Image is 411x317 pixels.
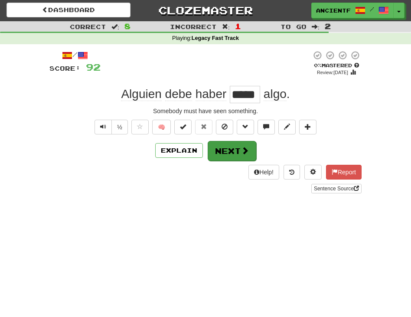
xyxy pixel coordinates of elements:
[237,120,254,134] button: Grammar (alt+g)
[317,70,348,75] small: Review: [DATE]
[121,87,161,101] span: Alguien
[258,120,275,134] button: Discuss sentence (alt+u)
[281,23,307,30] span: To go
[311,184,362,193] a: Sentence Source
[196,87,227,101] span: haber
[248,165,279,180] button: Help!
[49,107,362,115] div: Somebody must have seen something.
[95,120,112,134] button: Play sentence audio (ctl+space)
[49,65,81,72] span: Score:
[152,120,171,134] button: 🧠
[131,120,149,134] button: Favorite sentence (alt+f)
[195,120,212,134] button: Reset to 0% Mastered (alt+r)
[235,22,241,30] span: 1
[222,23,230,29] span: :
[299,120,316,134] button: Add to collection (alt+a)
[314,62,322,68] span: 0 %
[278,120,296,134] button: Edit sentence (alt+d)
[192,35,239,41] strong: Legacy Fast Track
[111,120,128,134] button: ½
[326,165,362,180] button: Report
[49,50,101,61] div: /
[155,143,203,158] button: Explain
[312,23,320,29] span: :
[144,3,267,18] a: Clozemaster
[264,87,287,101] span: algo
[260,87,290,101] span: .
[316,7,351,14] span: AncientFeather2955
[208,141,256,161] button: Next
[284,165,300,180] button: Round history (alt+y)
[165,87,192,101] span: debe
[7,3,130,17] a: Dashboard
[311,3,394,18] a: AncientFeather2955 /
[216,120,233,134] button: Ignore sentence (alt+i)
[174,120,192,134] button: Set this sentence to 100% Mastered (alt+m)
[311,62,362,69] div: Mastered
[93,120,128,134] div: Text-to-speech controls
[86,62,101,72] span: 92
[124,22,130,30] span: 8
[370,6,374,12] span: /
[325,22,331,30] span: 2
[111,23,119,29] span: :
[70,23,106,30] span: Correct
[170,23,217,30] span: Incorrect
